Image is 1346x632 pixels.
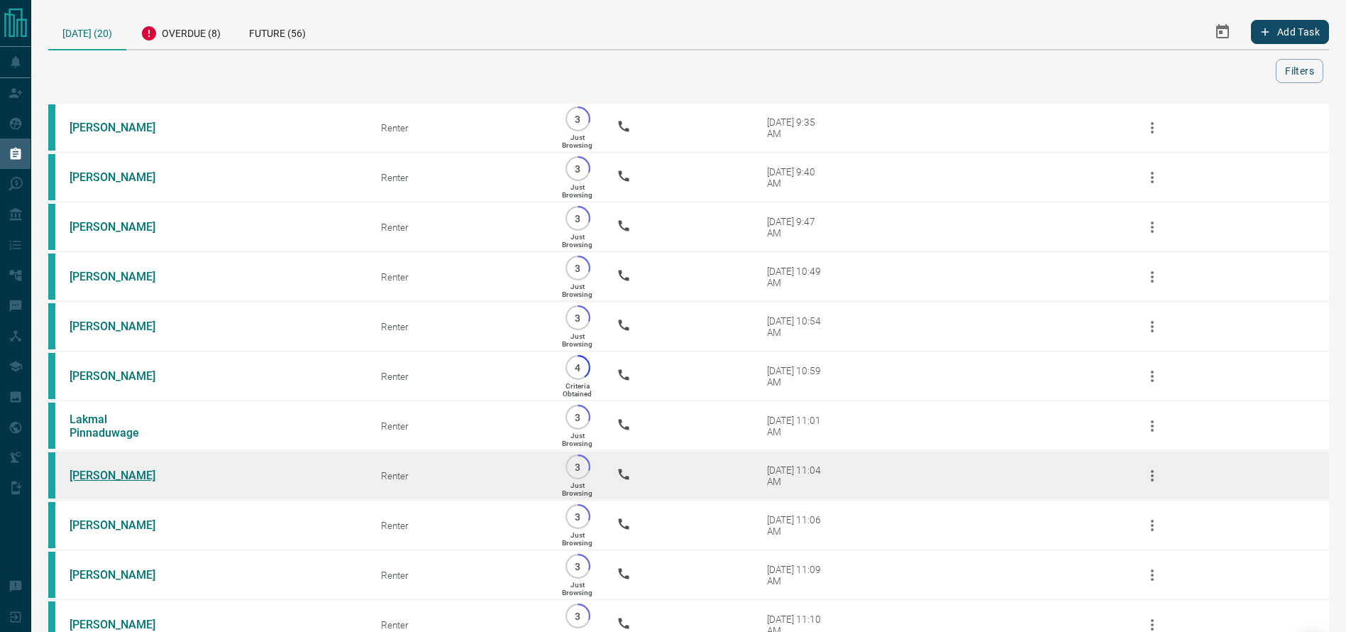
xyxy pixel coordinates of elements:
p: Just Browsing [562,332,592,348]
p: 3 [573,163,583,174]
a: [PERSON_NAME] [70,270,176,283]
div: [DATE] 10:59 AM [767,365,827,388]
div: Renter [381,371,539,382]
p: 4 [573,362,583,373]
div: [DATE] 11:01 AM [767,415,827,437]
a: [PERSON_NAME] [70,618,176,631]
a: [PERSON_NAME] [70,320,176,333]
div: [DATE] 11:06 AM [767,514,827,537]
div: Overdue (8) [126,14,235,49]
p: Just Browsing [562,183,592,199]
p: Just Browsing [562,283,592,298]
p: 3 [573,511,583,522]
p: 3 [573,561,583,572]
p: Criteria Obtained [563,382,592,398]
div: condos.ca [48,154,55,200]
p: Just Browsing [562,481,592,497]
a: [PERSON_NAME] [70,518,176,532]
p: 3 [573,412,583,423]
div: condos.ca [48,452,55,498]
p: Just Browsing [562,531,592,547]
a: [PERSON_NAME] [70,369,176,383]
p: Just Browsing [562,581,592,596]
p: 3 [573,611,583,621]
p: 3 [573,263,583,273]
p: Just Browsing [562,233,592,249]
button: Filters [1276,59,1323,83]
div: Renter [381,470,539,481]
div: Renter [381,420,539,432]
div: [DATE] 10:49 AM [767,266,827,288]
p: Just Browsing [562,432,592,447]
button: Select Date Range [1206,15,1240,49]
div: condos.ca [48,254,55,300]
div: Renter [381,570,539,581]
div: Renter [381,172,539,183]
div: Renter [381,520,539,531]
div: Renter [381,271,539,283]
div: condos.ca [48,502,55,548]
div: condos.ca [48,204,55,250]
div: condos.ca [48,104,55,151]
div: condos.ca [48,403,55,449]
div: condos.ca [48,353,55,399]
div: [DATE] 11:09 AM [767,564,827,587]
div: Renter [381,122,539,134]
div: Renter [381,619,539,631]
div: [DATE] 9:35 AM [767,116,827,139]
div: [DATE] 10:54 AM [767,315,827,338]
a: Lakmal Pinnaduwage [70,413,176,440]
div: [DATE] 11:04 AM [767,464,827,487]
a: [PERSON_NAME] [70,469,176,482]
p: 3 [573,114,583,124]
button: Add Task [1251,20,1329,44]
p: Just Browsing [562,134,592,149]
p: 3 [573,312,583,323]
div: [DATE] 9:47 AM [767,216,827,239]
a: [PERSON_NAME] [70,121,176,134]
div: condos.ca [48,552,55,598]
div: [DATE] 9:40 AM [767,166,827,189]
p: 3 [573,462,583,472]
p: 3 [573,213,583,224]
a: [PERSON_NAME] [70,568,176,582]
div: Renter [381,222,539,233]
div: Renter [381,321,539,332]
a: [PERSON_NAME] [70,170,176,184]
div: condos.ca [48,303,55,349]
div: [DATE] (20) [48,14,126,50]
a: [PERSON_NAME] [70,220,176,234]
div: Future (56) [235,14,320,49]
